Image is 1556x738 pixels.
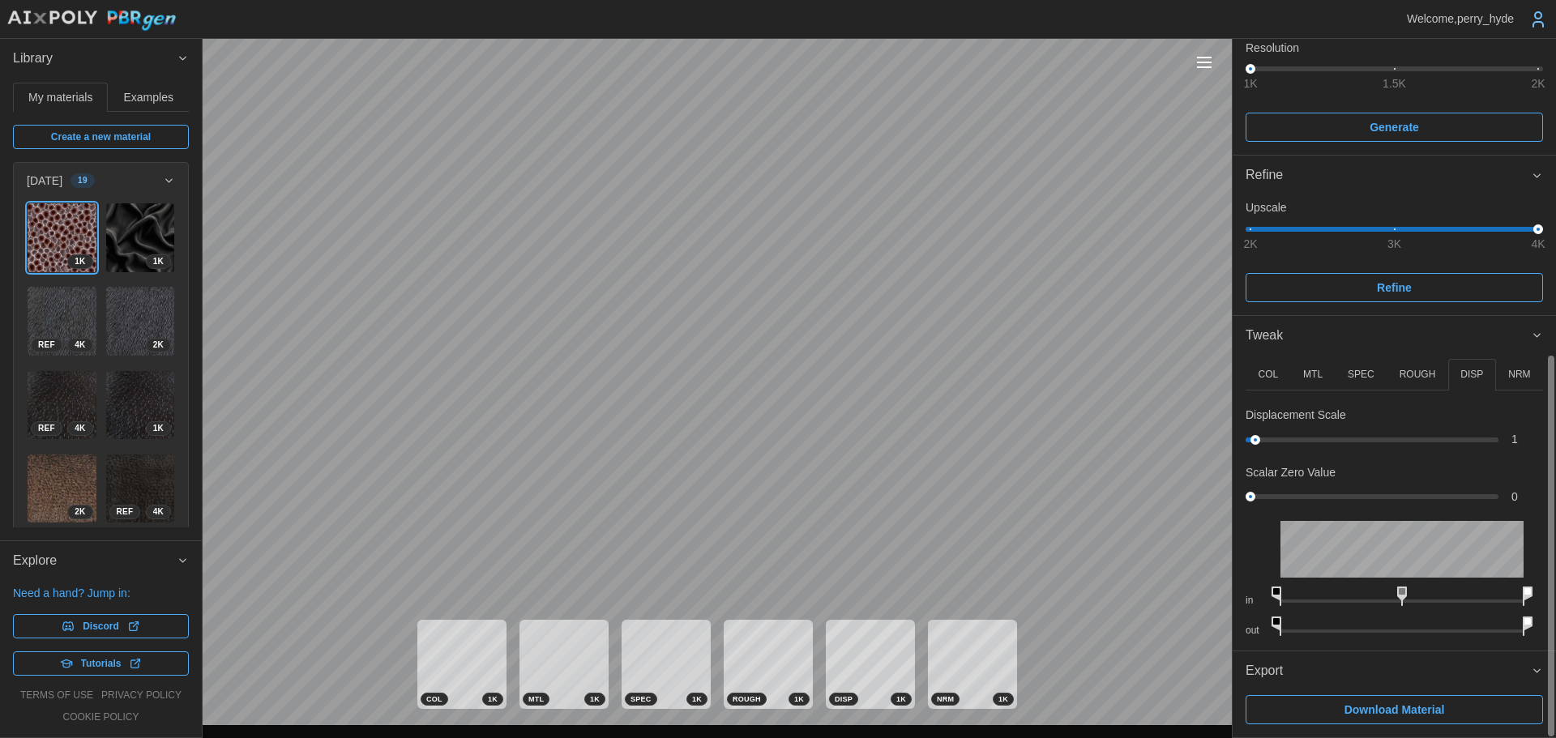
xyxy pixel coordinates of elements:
img: AIxPoly PBRgen [6,10,177,32]
button: Toggle viewport controls [1193,51,1216,74]
p: SPEC [1348,368,1374,382]
span: 1 K [998,693,1008,705]
span: Export [1246,651,1531,691]
p: DISP [1460,368,1483,382]
p: [DATE] [27,173,62,189]
p: in [1246,594,1267,608]
a: JhoTjHs3DAMj150E89c71K [105,370,176,441]
p: Welcome, perry_hyde [1407,11,1514,27]
span: 1 K [488,693,498,705]
span: 19 [78,174,88,187]
div: Export [1233,691,1556,737]
span: Tutorials [81,652,122,675]
a: Tutorials [13,651,189,676]
span: 1 K [153,255,164,268]
span: SPEC [631,693,652,705]
span: NRM [937,693,954,705]
span: Examples [124,92,173,103]
p: Scalar Zero Value [1246,464,1336,480]
p: NRM [1508,368,1530,382]
img: Ob5rzZotwF6szlAIEOWN [28,454,96,523]
p: MTL [1303,368,1323,382]
span: 4 K [75,422,85,435]
span: Tweak [1246,316,1531,356]
p: COL [1258,368,1278,382]
span: ROUGH [733,693,761,705]
div: Tweak [1233,355,1556,651]
button: Export [1233,651,1556,691]
img: JhoTjHs3DAMj150E89c7 [106,371,175,440]
img: qMO1EIcbLuBnb7t8Gc2r [28,287,96,356]
button: Refine [1246,273,1543,302]
span: Download Material [1344,696,1445,723]
span: My materials [28,92,92,103]
span: Discord [83,615,119,638]
img: qutFgPUUvRSq3lSHtYFc [28,203,96,272]
span: Explore [13,541,177,581]
a: cookie policy [62,710,139,724]
a: terms of use [20,689,93,702]
span: 1 K [590,693,600,705]
button: [DATE]19 [14,163,188,198]
span: REF [38,339,55,352]
span: 4 K [75,339,85,352]
a: qutFgPUUvRSq3lSHtYFc1K [27,203,97,273]
div: Refine [1233,195,1556,314]
span: 1 K [75,255,85,268]
a: qMO1EIcbLuBnb7t8Gc2r4KREF [27,286,97,356]
a: 7bFoV4iyOuHKYMhL9Tr01K [105,203,176,273]
button: Tweak [1233,316,1556,356]
span: COL [426,693,442,705]
span: 1 K [153,422,164,435]
a: JhqpeWMmQBCVMZLinLQ24KREF [27,370,97,441]
span: REF [38,422,55,435]
a: Ob5rzZotwF6szlAIEOWN2K [27,454,97,524]
p: Upscale [1246,199,1543,215]
span: 1 K [794,693,804,705]
span: Refine [1246,156,1531,195]
a: Discord [13,614,189,638]
span: Library [13,39,177,79]
a: yiQ9emTu3A4UPVsqGc5c4KREF [105,454,176,524]
span: 2 K [75,506,85,518]
img: Lioyah3O1Pq5uwmm48p8 [106,287,175,356]
button: Generate [1246,113,1543,142]
button: Refine [1233,156,1556,195]
button: Download Material [1246,695,1543,724]
p: Need a hand? Jump in: [13,585,189,601]
p: 0 [1511,488,1543,505]
a: Lioyah3O1Pq5uwmm48p82K [105,286,176,356]
span: Create a new material [51,126,151,148]
a: Create a new material [13,125,189,149]
span: 1 K [896,693,906,705]
span: REF [117,506,134,518]
p: Resolution [1246,40,1543,56]
img: 7bFoV4iyOuHKYMhL9Tr0 [106,203,175,272]
span: 4 K [153,506,164,518]
p: 1 [1511,431,1543,447]
span: 1 K [692,693,702,705]
span: 2 K [153,339,164,352]
span: DISP [835,693,853,705]
span: Refine [1377,274,1412,301]
a: privacy policy [101,689,182,702]
img: JhqpeWMmQBCVMZLinLQ2 [28,371,96,440]
img: yiQ9emTu3A4UPVsqGc5c [106,454,175,523]
p: Displacement Scale [1246,407,1346,423]
span: Generate [1370,113,1419,141]
span: MTL [528,693,544,705]
p: out [1246,624,1267,638]
p: ROUGH [1400,368,1436,382]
